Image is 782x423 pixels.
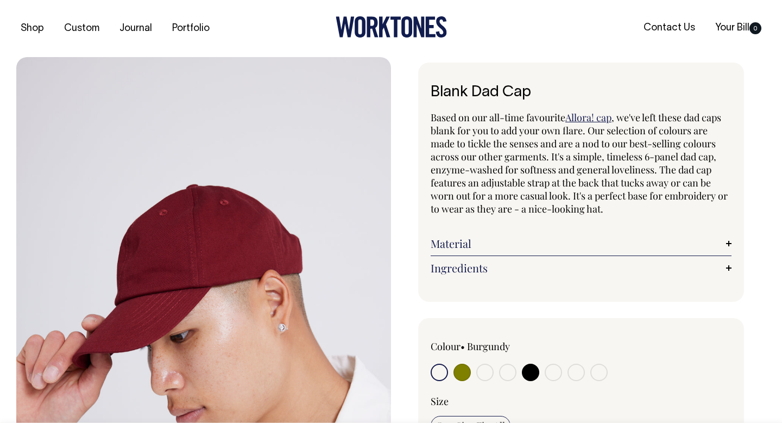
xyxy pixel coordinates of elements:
a: Custom [60,20,104,38]
a: Journal [115,20,156,38]
h1: Blank Dad Cap [431,84,731,101]
span: , we've left these dad caps blank for you to add your own flare. Our selection of colours are mad... [431,111,728,215]
a: Material [431,237,731,250]
span: • [461,340,465,353]
a: Ingredients [431,262,731,275]
a: Contact Us [639,19,699,37]
label: Burgundy [467,340,510,353]
span: Based on our all-time favourite [431,111,565,124]
div: Colour [431,340,551,353]
span: 0 [749,22,761,34]
a: Your Bill0 [711,19,766,37]
a: Shop [16,20,48,38]
div: Size [431,395,731,408]
a: Allora! cap [565,111,611,124]
a: Portfolio [168,20,214,38]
